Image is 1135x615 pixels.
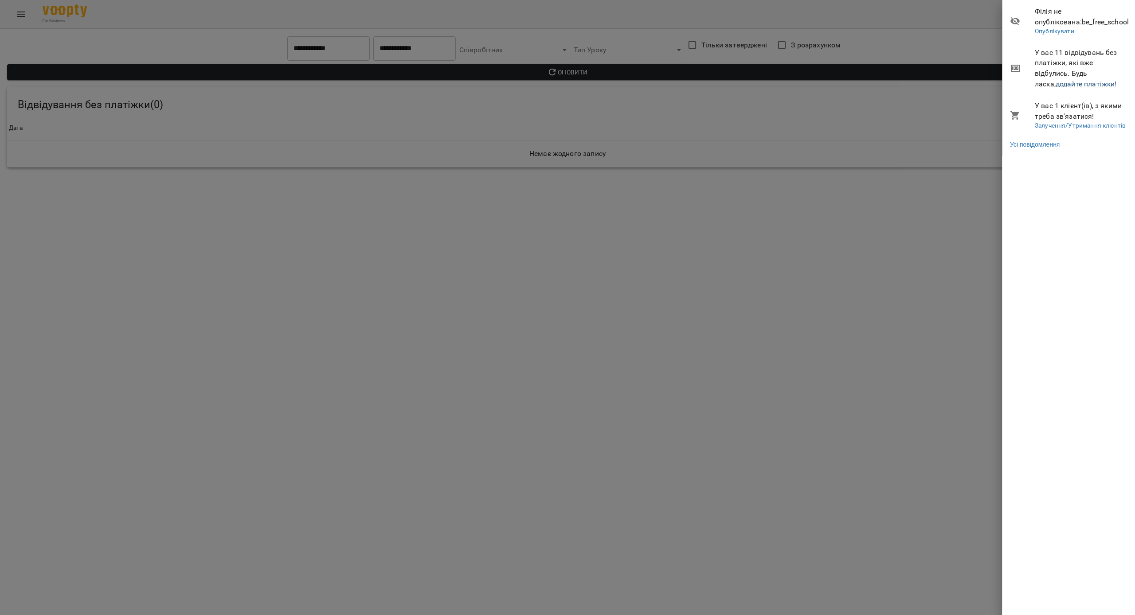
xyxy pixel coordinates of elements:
[1035,27,1074,35] a: Опублікувати
[1035,122,1126,129] a: Залучення/Утримання клієнтів
[1035,6,1128,27] span: Філія не опублікована : be_free_school
[1056,80,1117,88] a: додайте платіжки!
[1035,101,1128,121] span: У вас 1 клієнт(ів), з якими треба зв'язатися!
[1035,47,1128,89] span: У вас 11 відвідувань без платіжки, які вже відбулись. Будь ласка,
[1010,140,1060,149] a: Усі повідомлення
